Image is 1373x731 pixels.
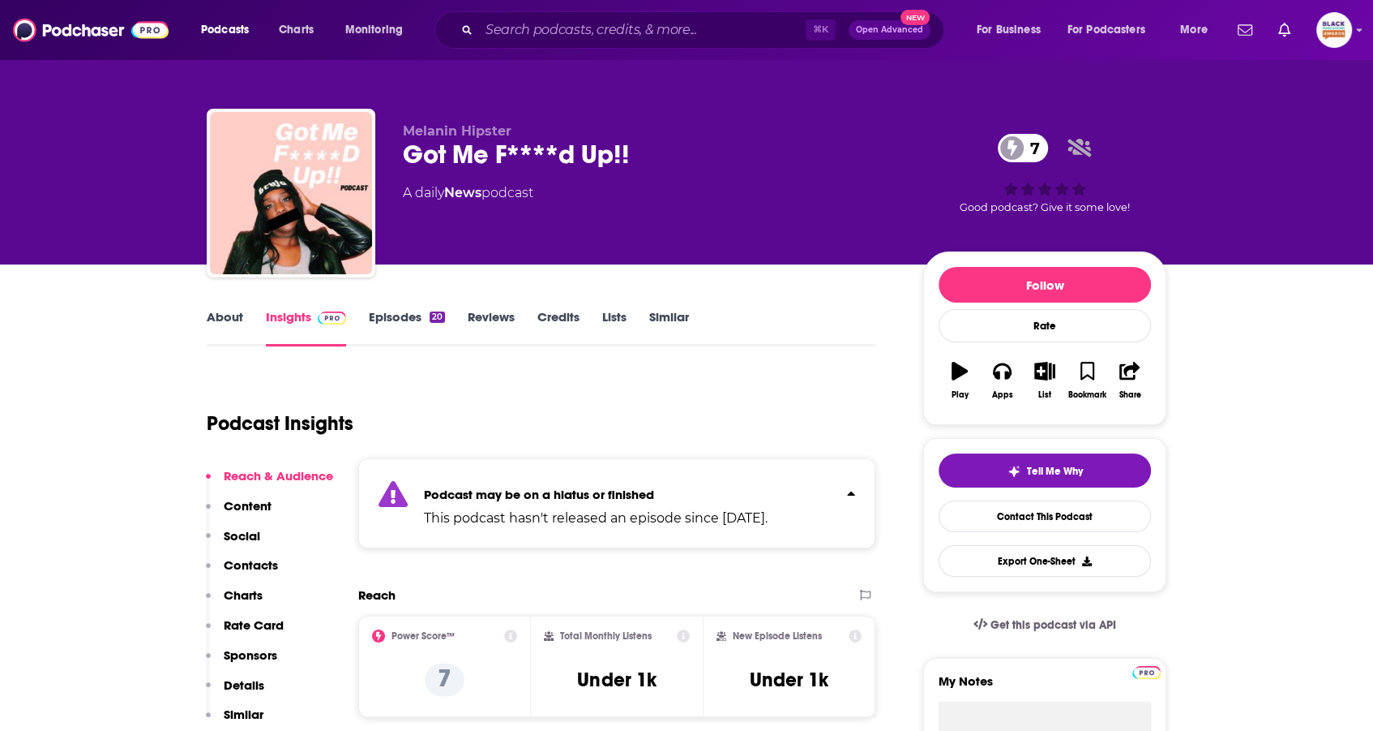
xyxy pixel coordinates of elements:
[424,487,654,502] strong: Podcast may be on a hiatus or finished
[649,309,689,346] a: Similar
[424,509,768,528] p: This podcast hasn't released an episode since [DATE].
[1132,666,1161,679] img: Podchaser Pro
[444,185,481,200] a: News
[1024,351,1066,410] button: List
[207,309,243,346] a: About
[856,26,923,34] span: Open Advanced
[939,309,1151,342] div: Rate
[1068,390,1106,400] div: Bookmark
[391,630,455,642] h2: Power Score™
[923,123,1166,224] div: 7Good podcast? Give it some love!
[939,454,1151,488] button: tell me why sparkleTell Me Why
[1231,16,1259,44] a: Show notifications dropdown
[602,309,627,346] a: Lists
[425,664,464,696] p: 7
[224,528,260,544] p: Social
[224,647,277,663] p: Sponsors
[206,587,263,617] button: Charts
[960,605,1129,645] a: Get this podcast via API
[206,647,277,677] button: Sponsors
[577,668,656,692] h3: Under 1k
[334,17,424,43] button: open menu
[468,309,515,346] a: Reviews
[403,123,511,139] span: Melanin Hipster
[849,20,930,40] button: Open AdvancedNew
[224,677,264,693] p: Details
[1316,12,1352,48] button: Show profile menu
[358,458,875,548] section: Click to expand status details
[939,267,1151,303] button: Follow
[206,498,272,528] button: Content
[1038,390,1051,400] div: List
[369,309,445,346] a: Episodes20
[900,10,930,25] span: New
[318,312,346,325] img: Podchaser Pro
[992,390,1013,400] div: Apps
[206,557,278,587] button: Contacts
[990,618,1116,632] span: Get this podcast via API
[998,134,1048,162] a: 7
[403,183,533,203] div: A daily podcast
[224,617,284,633] p: Rate Card
[1180,19,1208,41] span: More
[266,309,346,346] a: InsightsPodchaser Pro
[1014,134,1048,162] span: 7
[206,677,264,707] button: Details
[1169,17,1228,43] button: open menu
[750,668,828,692] h3: Under 1k
[960,201,1130,213] span: Good podcast? Give it some love!
[939,501,1151,532] a: Contact This Podcast
[224,468,333,484] p: Reach & Audience
[1272,16,1297,44] a: Show notifications dropdown
[224,587,263,603] p: Charts
[977,19,1041,41] span: For Business
[733,630,822,642] h2: New Episode Listens
[1109,351,1151,410] button: Share
[201,19,249,41] span: Podcasts
[1057,17,1169,43] button: open menu
[1119,390,1140,400] div: Share
[1027,465,1083,478] span: Tell Me Why
[1067,19,1145,41] span: For Podcasters
[268,17,323,43] a: Charts
[939,351,981,410] button: Play
[206,528,260,558] button: Social
[13,15,169,45] img: Podchaser - Follow, Share and Rate Podcasts
[206,468,333,498] button: Reach & Audience
[279,19,314,41] span: Charts
[952,390,969,400] div: Play
[479,17,806,43] input: Search podcasts, credits, & more...
[206,617,284,647] button: Rate Card
[224,557,278,573] p: Contacts
[430,312,445,323] div: 20
[358,587,396,603] h2: Reach
[806,19,836,41] span: ⌘ K
[450,11,960,49] div: Search podcasts, credits, & more...
[1132,664,1161,679] a: Pro website
[981,351,1023,410] button: Apps
[1316,12,1352,48] span: Logged in as blackpodcastingawards
[939,545,1151,577] button: Export One-Sheet
[224,707,263,722] p: Similar
[965,17,1061,43] button: open menu
[224,498,272,514] p: Content
[345,19,403,41] span: Monitoring
[1007,465,1020,478] img: tell me why sparkle
[939,673,1151,702] label: My Notes
[207,411,353,436] h1: Podcast Insights
[560,630,652,642] h2: Total Monthly Listens
[537,309,580,346] a: Credits
[1316,12,1352,48] img: User Profile
[1066,351,1108,410] button: Bookmark
[190,17,270,43] button: open menu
